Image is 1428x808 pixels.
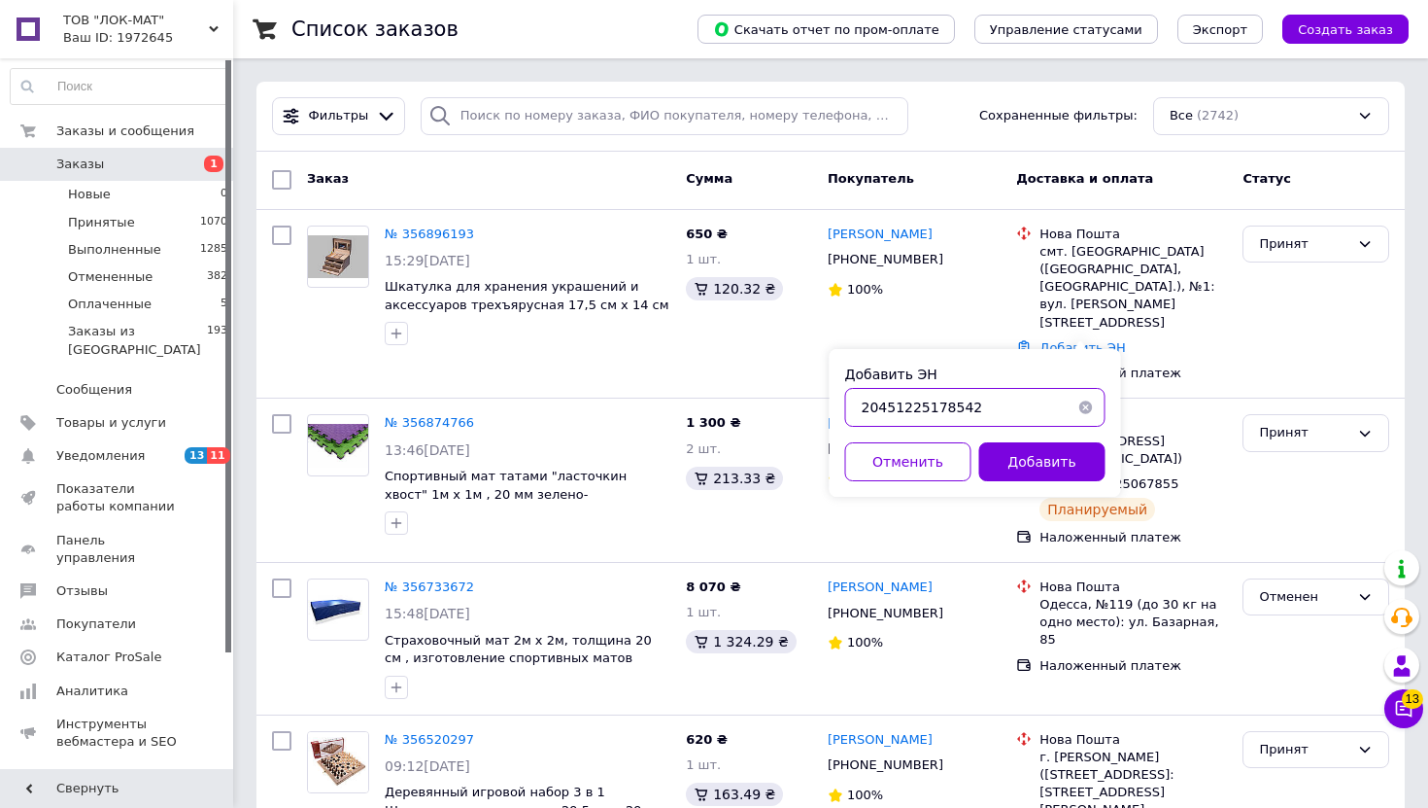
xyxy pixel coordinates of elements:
a: № 356733672 [385,580,474,594]
span: Покупатели [56,615,136,633]
div: Принят [1259,234,1349,255]
a: Создать заказ [1263,21,1409,36]
span: Доставка и оплата [1016,171,1153,186]
div: Наложенный платеж [1039,365,1227,382]
label: Добавить ЭН [845,367,937,382]
a: № 356896193 [385,227,474,241]
a: Фото товару [307,226,369,288]
span: Экспорт [1193,22,1247,37]
a: Спортивный мат татами "ласточкин хвост" 1м х 1м , 20 мм зелено- фиолетовый [385,469,627,519]
span: 09:12[DATE] [385,758,470,774]
span: 100% [847,635,883,650]
span: Каталог ProSale [56,649,161,666]
span: 1 [204,156,223,172]
div: 120.32 ₴ [686,277,783,300]
div: Нова Пошта [1039,414,1227,432]
span: Заказы и сообщения [56,123,194,140]
a: Фото товару [307,414,369,476]
div: Одесса, №119 (до 30 кг на одно место): ул. Базарная, 85 [1039,596,1227,650]
span: 100% [847,282,883,297]
span: 15:29[DATE] [385,253,470,268]
div: Нова Пошта [1039,731,1227,749]
a: [PERSON_NAME] [828,415,933,434]
div: Нова Пошта [1039,579,1227,596]
span: Отзывы [56,582,108,600]
span: Создать заказ [1298,22,1393,37]
span: 15:48[DATE] [385,606,470,621]
span: ТОВ "ЛОК-MAT" [63,12,209,29]
div: Наложенный платеж [1039,529,1227,546]
button: Чат с покупателем13 [1384,689,1423,728]
a: Добавить ЭН [1039,340,1125,355]
button: Добавить [979,442,1105,481]
span: 11 [207,447,229,464]
button: Экспорт [1177,15,1263,44]
button: Очистить [1067,388,1105,427]
span: Управление сайтом [56,766,180,801]
span: 13:46[DATE] [385,442,470,458]
span: Показатели работы компании [56,480,180,515]
span: 1 шт. [686,605,721,619]
span: 1 300 ₴ [686,415,740,430]
div: [PHONE_NUMBER] [824,601,947,626]
span: 1 шт. [686,757,721,772]
div: Принят [1259,423,1349,443]
input: Поиск [11,69,228,104]
span: 382 [207,268,227,286]
div: Наложенный платеж [1039,657,1227,675]
button: Отменить [845,442,971,481]
span: 0 [221,186,227,203]
span: Скачать отчет по пром-оплате [713,20,939,38]
a: Фото товару [307,731,369,793]
a: Страховочный мат 2м х 2м, толщина 20 см , изготовление спортивных матов [385,633,652,666]
div: Планируемый [1039,498,1155,521]
span: 2 шт. [686,441,721,456]
span: Заказ [307,171,349,186]
button: Создать заказ [1282,15,1409,44]
a: Фото товару [307,579,369,641]
h1: Список заказов [291,18,459,41]
span: Товары и услуги [56,414,166,432]
img: Фото товару [308,732,368,792]
span: Заказы [56,156,104,173]
span: 193 [207,323,227,358]
div: [PHONE_NUMBER] [824,437,947,462]
span: Отмененные [68,268,153,286]
span: 1070 [200,214,227,231]
span: 8 070 ₴ [686,580,740,594]
a: [PERSON_NAME] [828,579,933,597]
span: Статус [1242,171,1291,186]
a: Шкатулка для хранения украшений и аксессуаров трехъярусная 17,5 см х 14 см х 13 см Бежевая [385,279,669,330]
span: Принятые [68,214,135,231]
img: Фото товару [308,235,368,278]
span: 13 [185,447,207,464]
span: Панель управления [56,532,180,567]
div: [STREET_ADDRESS] ([GEOGRAPHIC_DATA]) [1039,433,1227,468]
span: Выполненные [68,241,161,259]
button: Скачать отчет по пром-оплате [697,15,955,44]
span: 620 ₴ [686,732,728,747]
div: 163.49 ₴ [686,783,783,806]
a: № 356874766 [385,415,474,430]
div: Принят [1259,740,1349,760]
span: Покупатель [828,171,914,186]
a: [PERSON_NAME] [828,226,933,244]
span: 1285 [200,241,227,259]
div: 1 324.29 ₴ [686,630,797,653]
input: Поиск по номеру заказа, ФИО покупателя, номеру телефона, Email, номеру накладной [421,97,908,135]
span: 100% [847,788,883,802]
button: Управление статусами [974,15,1158,44]
div: [PHONE_NUMBER] [824,247,947,272]
img: Фото товару [308,590,368,629]
span: 1 шт. [686,252,721,266]
div: 213.33 ₴ [686,467,783,490]
div: Нова Пошта [1039,226,1227,243]
div: Отменен [1259,587,1349,608]
span: Все [1170,107,1193,125]
span: Сумма [686,171,732,186]
span: Уведомления [56,447,145,465]
span: 13 [1402,689,1423,709]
